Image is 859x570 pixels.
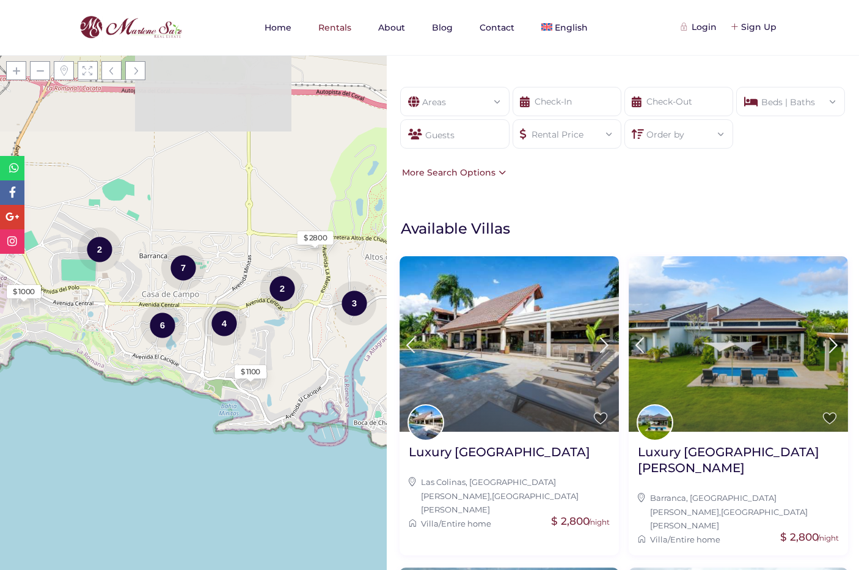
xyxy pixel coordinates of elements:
div: 2 [78,226,122,272]
div: / [409,517,610,530]
div: Areas [410,87,499,109]
a: Luxury [GEOGRAPHIC_DATA] [409,444,590,469]
div: Loading Maps [101,158,285,222]
div: $ 1000 [13,286,35,297]
span: English [555,22,588,33]
a: Villa [421,519,439,528]
h2: Luxury [GEOGRAPHIC_DATA] [409,444,590,460]
a: Barranca, [GEOGRAPHIC_DATA][PERSON_NAME] [650,493,777,516]
h2: Luxury [GEOGRAPHIC_DATA][PERSON_NAME] [638,444,839,476]
a: Las Colinas, [GEOGRAPHIC_DATA][PERSON_NAME] [421,477,556,500]
div: 6 [141,302,185,348]
div: $ 2800 [304,232,327,243]
div: Guests [400,119,509,149]
img: logo [76,13,185,42]
div: Login [682,20,717,34]
input: Check-In [513,87,621,116]
div: 3 [332,280,376,326]
div: 7 [161,245,205,291]
input: Check-Out [624,87,733,116]
img: Luxury Villa Cañas [629,256,848,432]
div: , [638,491,839,532]
div: $ 1100 [241,366,260,377]
div: Sign Up [732,20,777,34]
div: Beds | Baths [746,87,835,109]
a: Villa [650,535,668,544]
img: Luxury Villa Colinas [400,256,619,432]
a: Entire home [441,519,491,528]
a: [GEOGRAPHIC_DATA][PERSON_NAME] [421,491,579,514]
div: 4 [202,300,246,346]
div: More Search Options [399,166,506,179]
a: Entire home [670,535,720,544]
div: Order by [634,120,723,141]
div: , [409,475,610,516]
div: 2 [260,265,304,311]
a: Luxury [GEOGRAPHIC_DATA][PERSON_NAME] [638,444,839,485]
div: / [638,533,839,546]
div: Rental Price [522,120,612,141]
h1: Available Villas [401,219,853,238]
a: [GEOGRAPHIC_DATA][PERSON_NAME] [650,507,808,530]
